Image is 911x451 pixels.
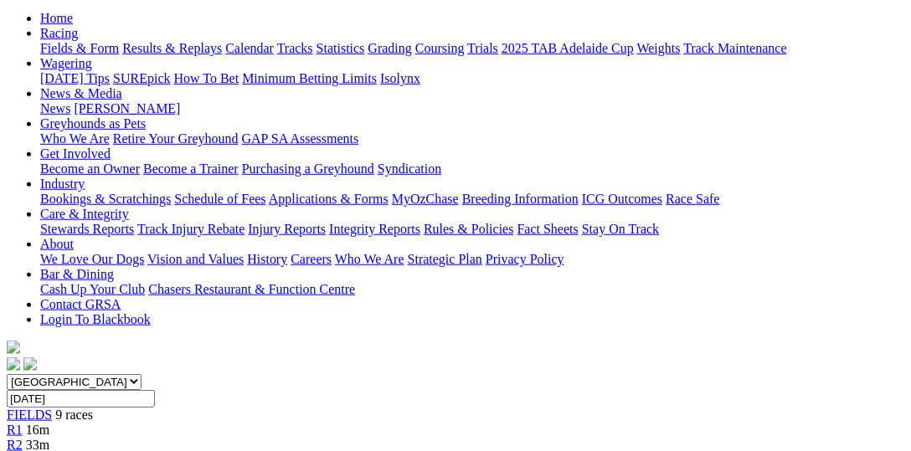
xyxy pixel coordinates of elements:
[666,192,719,206] a: Race Safe
[486,252,564,266] a: Privacy Policy
[40,41,119,55] a: Fields & Form
[40,161,904,177] div: Get Involved
[40,192,904,207] div: Industry
[637,41,681,55] a: Weights
[40,131,904,146] div: Greyhounds as Pets
[40,26,78,40] a: Racing
[40,177,85,191] a: Industry
[291,252,332,266] a: Careers
[40,71,904,86] div: Wagering
[40,252,144,266] a: We Love Our Dogs
[242,161,374,176] a: Purchasing a Greyhound
[174,71,239,85] a: How To Bet
[40,222,134,236] a: Stewards Reports
[26,423,49,437] span: 16m
[378,161,441,176] a: Syndication
[329,222,420,236] a: Integrity Reports
[143,161,239,176] a: Become a Trainer
[7,407,52,422] a: FIELDS
[148,282,355,296] a: Chasers Restaurant & Function Centre
[424,222,514,236] a: Rules & Policies
[40,267,114,281] a: Bar & Dining
[40,56,92,70] a: Wagering
[113,131,239,146] a: Retire Your Greyhound
[40,41,904,56] div: Racing
[40,297,121,311] a: Contact GRSA
[40,71,110,85] a: [DATE] Tips
[40,252,904,267] div: About
[40,161,140,176] a: Become an Owner
[467,41,498,55] a: Trials
[582,192,662,206] a: ICG Outcomes
[7,423,23,437] a: R1
[74,101,180,115] a: [PERSON_NAME]
[380,71,420,85] a: Isolynx
[415,41,465,55] a: Coursing
[40,282,904,297] div: Bar & Dining
[368,41,412,55] a: Grading
[7,357,20,371] img: facebook.svg
[517,222,579,236] a: Fact Sheets
[317,41,365,55] a: Statistics
[40,222,904,237] div: Care & Integrity
[174,192,265,206] a: Schedule of Fees
[40,312,151,326] a: Login To Blackbook
[137,222,244,236] a: Track Injury Rebate
[40,207,129,221] a: Care & Integrity
[40,86,122,100] a: News & Media
[40,282,145,296] a: Cash Up Your Club
[335,252,404,266] a: Who We Are
[392,192,459,206] a: MyOzChase
[40,131,110,146] a: Who We Are
[248,222,326,236] a: Injury Reports
[40,101,904,116] div: News & Media
[269,192,389,206] a: Applications & Forms
[7,390,155,407] input: Select date
[40,116,146,131] a: Greyhounds as Pets
[122,41,222,55] a: Results & Replays
[7,341,20,354] img: logo-grsa-white.png
[40,146,111,161] a: Get Involved
[225,41,274,55] a: Calendar
[408,252,482,266] a: Strategic Plan
[40,11,73,25] a: Home
[40,192,171,206] a: Bookings & Scratchings
[23,357,37,371] img: twitter.svg
[247,252,287,266] a: History
[40,237,74,251] a: About
[462,192,579,206] a: Breeding Information
[113,71,170,85] a: SUREpick
[277,41,313,55] a: Tracks
[242,131,359,146] a: GAP SA Assessments
[55,407,93,422] span: 9 races
[242,71,377,85] a: Minimum Betting Limits
[502,41,634,55] a: 2025 TAB Adelaide Cup
[40,101,70,115] a: News
[582,222,659,236] a: Stay On Track
[147,252,244,266] a: Vision and Values
[684,41,787,55] a: Track Maintenance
